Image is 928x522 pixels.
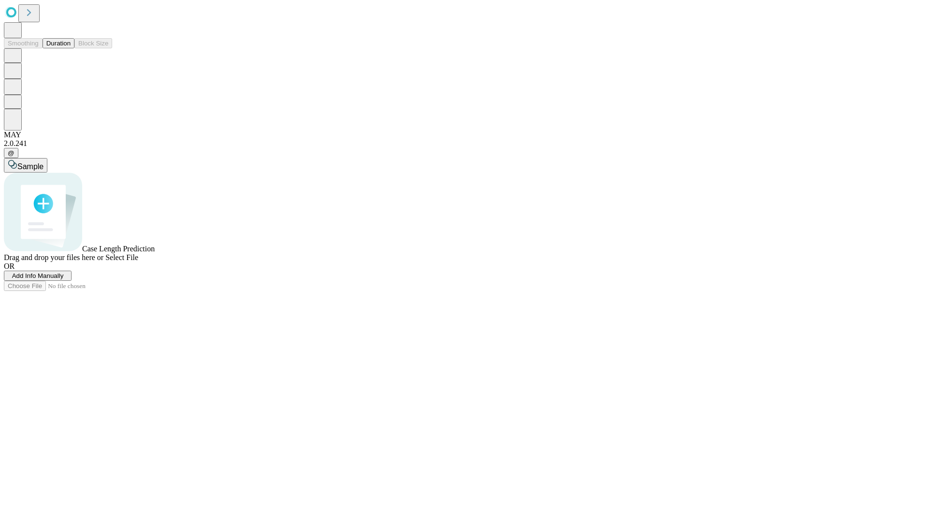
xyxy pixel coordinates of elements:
[4,158,47,173] button: Sample
[43,38,74,48] button: Duration
[12,272,64,279] span: Add Info Manually
[8,149,14,157] span: @
[4,38,43,48] button: Smoothing
[4,139,924,148] div: 2.0.241
[105,253,138,261] span: Select File
[74,38,112,48] button: Block Size
[4,130,924,139] div: MAY
[17,162,43,171] span: Sample
[82,245,155,253] span: Case Length Prediction
[4,262,14,270] span: OR
[4,253,103,261] span: Drag and drop your files here or
[4,148,18,158] button: @
[4,271,72,281] button: Add Info Manually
